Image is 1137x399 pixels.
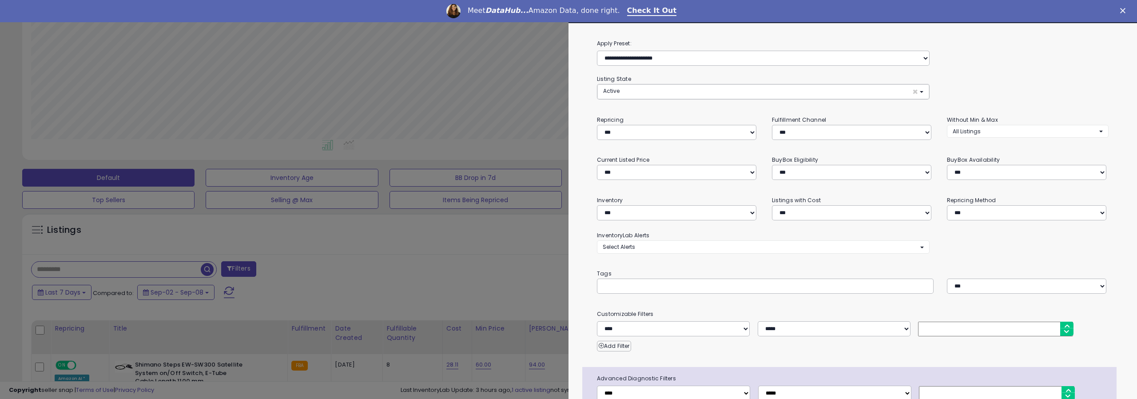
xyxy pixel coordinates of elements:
i: DataHub... [485,6,529,15]
small: InventoryLab Alerts [597,231,649,239]
button: Add Filter [597,341,631,351]
span: All Listings [953,128,981,135]
small: Repricing [597,116,624,124]
small: Inventory [597,196,623,204]
small: Tags [590,269,1115,279]
small: Without Min & Max [947,116,998,124]
a: Check It Out [627,6,677,16]
small: Listing State [597,75,631,83]
button: Active × [597,84,929,99]
small: Fulfillment Channel [772,116,826,124]
small: Customizable Filters [590,309,1115,319]
small: Listings with Cost [772,196,821,204]
small: BuyBox Eligibility [772,156,818,164]
span: Active [603,87,620,95]
small: Repricing Method [947,196,996,204]
span: Advanced Diagnostic Filters [590,374,1117,383]
button: Select Alerts [597,240,930,253]
span: Select Alerts [603,243,635,251]
button: All Listings [947,125,1109,138]
img: Profile image for Georgie [446,4,461,18]
div: Close [1120,8,1129,13]
span: × [912,87,918,96]
small: BuyBox Availability [947,156,1000,164]
div: Meet Amazon Data, done right. [468,6,620,15]
label: Apply Preset: [590,39,1115,48]
small: Current Listed Price [597,156,649,164]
